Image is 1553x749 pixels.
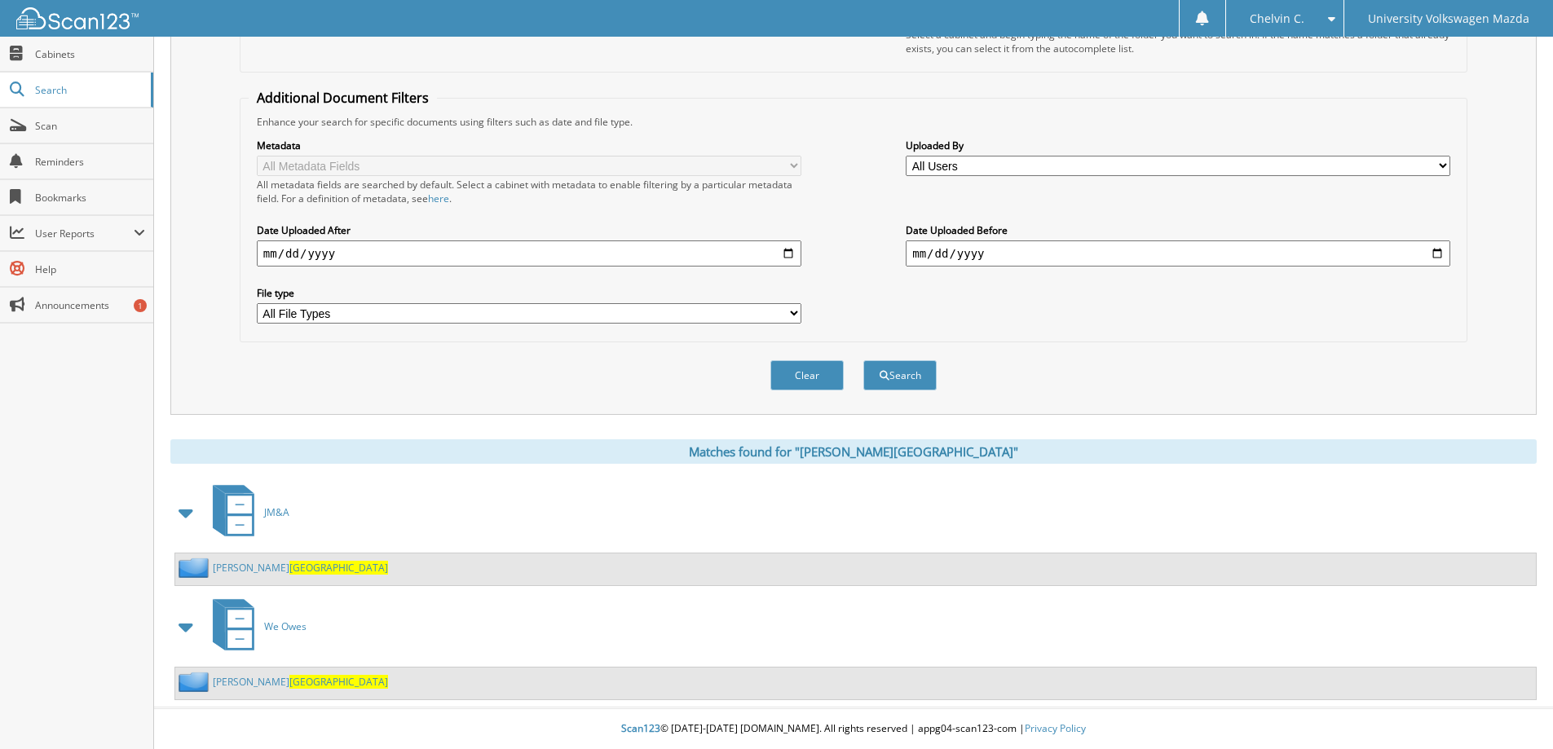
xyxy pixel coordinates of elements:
input: start [257,240,801,267]
label: Uploaded By [906,139,1450,152]
span: Scan [35,119,145,133]
span: [GEOGRAPHIC_DATA] [289,675,388,689]
span: Bookmarks [35,191,145,205]
a: Privacy Policy [1025,721,1086,735]
img: folder2.png [179,557,213,578]
span: Scan123 [621,721,660,735]
div: Enhance your search for specific documents using filters such as date and file type. [249,115,1458,129]
button: Clear [770,360,844,390]
span: University Volkswagen Mazda [1368,14,1529,24]
a: We Owes [203,594,307,659]
input: end [906,240,1450,267]
label: Metadata [257,139,801,152]
span: [GEOGRAPHIC_DATA] [289,561,388,575]
div: 1 [134,299,147,312]
div: Select a cabinet and begin typing the name of the folder you want to search in. If the name match... [906,28,1450,55]
span: Announcements [35,298,145,312]
iframe: Chat Widget [1471,671,1553,749]
legend: Additional Document Filters [249,89,437,107]
label: Date Uploaded After [257,223,801,237]
a: JM&A [203,480,289,544]
div: Matches found for "[PERSON_NAME][GEOGRAPHIC_DATA]" [170,439,1537,464]
label: Date Uploaded Before [906,223,1450,237]
span: Search [35,83,143,97]
button: Search [863,360,937,390]
div: All metadata fields are searched by default. Select a cabinet with metadata to enable filtering b... [257,178,801,205]
div: © [DATE]-[DATE] [DOMAIN_NAME]. All rights reserved | appg04-scan123-com | [154,709,1553,749]
a: here [428,192,449,205]
img: folder2.png [179,672,213,692]
img: scan123-logo-white.svg [16,7,139,29]
span: We Owes [264,619,307,633]
span: Help [35,262,145,276]
span: User Reports [35,227,134,240]
span: JM&A [264,505,289,519]
a: [PERSON_NAME][GEOGRAPHIC_DATA] [213,675,388,689]
a: [PERSON_NAME][GEOGRAPHIC_DATA] [213,561,388,575]
span: Cabinets [35,47,145,61]
span: Chelvin C. [1250,14,1304,24]
label: File type [257,286,801,300]
span: Reminders [35,155,145,169]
